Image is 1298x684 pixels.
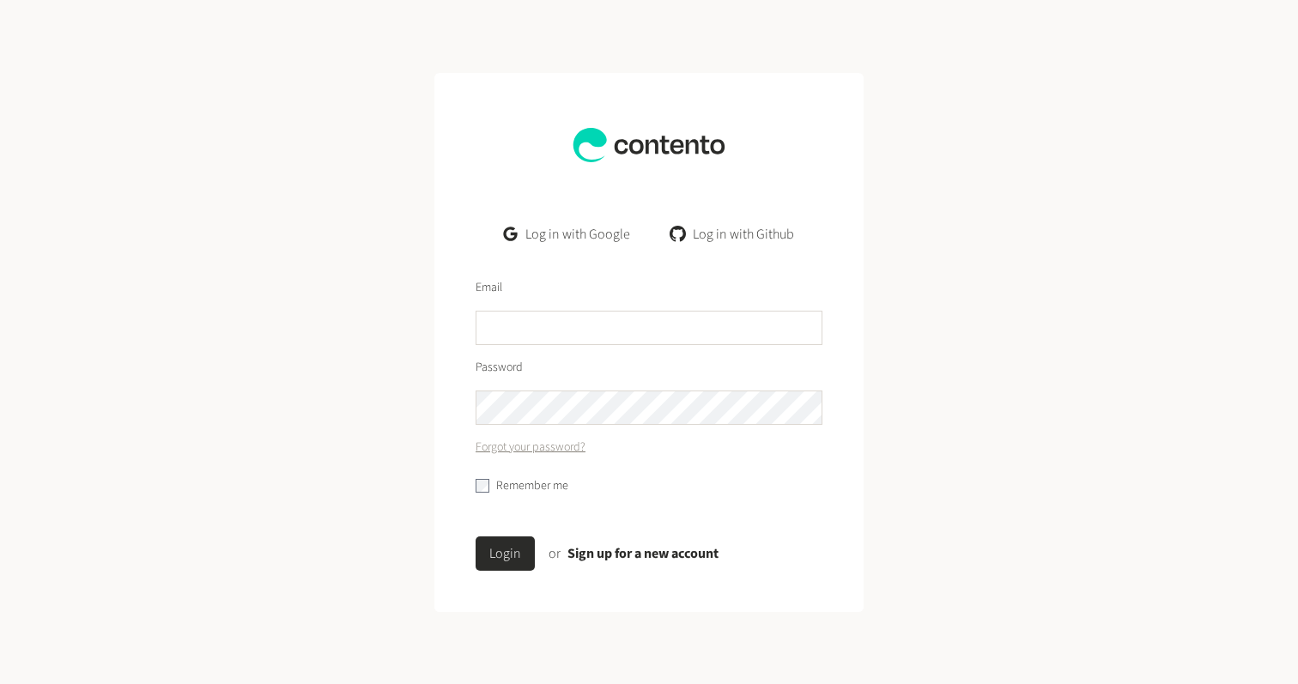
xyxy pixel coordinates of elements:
[476,439,585,457] a: Forgot your password?
[549,544,561,563] span: or
[567,544,719,563] a: Sign up for a new account
[490,217,644,251] a: Log in with Google
[476,359,523,377] label: Password
[496,477,568,495] label: Remember me
[476,536,535,571] button: Login
[476,279,502,297] label: Email
[658,217,808,251] a: Log in with Github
